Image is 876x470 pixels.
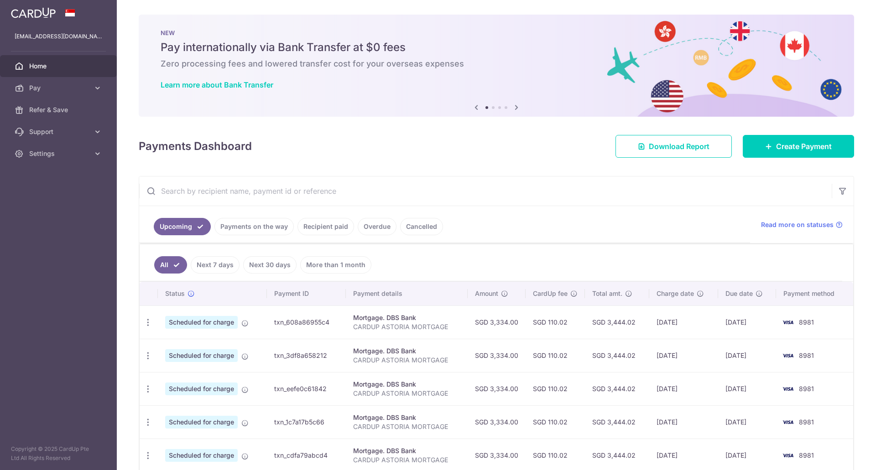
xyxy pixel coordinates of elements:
span: Scheduled for charge [165,449,238,462]
span: Amount [475,289,498,298]
span: 8981 [799,451,814,459]
a: All [154,256,187,274]
td: SGD 3,444.02 [585,339,649,372]
th: Payment ID [267,282,346,305]
th: Payment details [346,282,468,305]
a: Upcoming [154,218,211,235]
p: CARDUP ASTORIA MORTGAGE [353,422,460,431]
p: CARDUP ASTORIA MORTGAGE [353,322,460,331]
input: Search by recipient name, payment id or reference [139,176,832,206]
a: Learn more about Bank Transfer [161,80,273,89]
a: Overdue [358,218,396,235]
a: Payments on the way [214,218,294,235]
span: 8981 [799,385,814,393]
td: SGD 3,334.00 [468,339,526,372]
span: Download Report [649,141,709,152]
span: Charge date [657,289,694,298]
span: Scheduled for charge [165,316,238,329]
img: Bank transfer banner [139,15,854,117]
span: Support [29,127,89,136]
td: [DATE] [718,405,776,439]
span: Refer & Save [29,105,89,114]
span: 8981 [799,318,814,326]
a: More than 1 month [300,256,371,274]
td: txn_608a86955c4 [267,305,346,339]
h6: Zero processing fees and lowered transfer cost for your overseas expenses [161,58,832,69]
td: [DATE] [649,305,718,339]
img: Bank Card [779,350,797,361]
a: Read more on statuses [761,220,843,229]
th: Payment method [776,282,853,305]
td: [DATE] [649,372,718,405]
span: Settings [29,149,89,158]
td: SGD 3,444.02 [585,305,649,339]
span: CardUp fee [533,289,568,298]
p: CARDUP ASTORIA MORTGAGE [353,389,460,398]
div: Mortgage. DBS Bank [353,346,460,356]
p: CARDUP ASTORIA MORTGAGE [353,356,460,365]
td: SGD 110.02 [526,372,585,405]
td: SGD 3,444.02 [585,405,649,439]
a: Download Report [615,135,732,158]
iframe: Opens a widget where you can find more information [818,443,867,465]
div: Mortgage. DBS Bank [353,380,460,389]
p: CARDUP ASTORIA MORTGAGE [353,455,460,465]
td: SGD 3,444.02 [585,372,649,405]
td: [DATE] [649,339,718,372]
td: SGD 110.02 [526,339,585,372]
p: [EMAIL_ADDRESS][DOMAIN_NAME] [15,32,102,41]
td: SGD 3,334.00 [468,405,526,439]
span: 8981 [799,418,814,426]
span: Pay [29,83,89,93]
span: Total amt. [592,289,622,298]
img: Bank Card [779,417,797,428]
td: txn_3df8a658212 [267,339,346,372]
td: SGD 110.02 [526,305,585,339]
td: SGD 110.02 [526,405,585,439]
a: Recipient paid [297,218,354,235]
img: CardUp [11,7,56,18]
td: [DATE] [718,372,776,405]
span: Create Payment [776,141,832,152]
td: SGD 3,334.00 [468,372,526,405]
div: Mortgage. DBS Bank [353,313,460,322]
p: NEW [161,29,832,36]
a: Cancelled [400,218,443,235]
span: Read more on statuses [761,220,834,229]
img: Bank Card [779,383,797,394]
td: [DATE] [718,305,776,339]
td: txn_eefe0c61842 [267,372,346,405]
span: Home [29,62,89,71]
div: Mortgage. DBS Bank [353,446,460,455]
h5: Pay internationally via Bank Transfer at $0 fees [161,40,832,55]
div: Mortgage. DBS Bank [353,413,460,422]
td: SGD 3,334.00 [468,305,526,339]
span: Scheduled for charge [165,349,238,362]
td: [DATE] [718,339,776,372]
td: txn_1c7a17b5c66 [267,405,346,439]
td: [DATE] [649,405,718,439]
a: Next 7 days [191,256,240,274]
img: Bank Card [779,317,797,328]
span: Status [165,289,185,298]
a: Next 30 days [243,256,297,274]
span: Scheduled for charge [165,416,238,429]
h4: Payments Dashboard [139,138,252,155]
img: Bank Card [779,450,797,461]
a: Create Payment [743,135,854,158]
span: Due date [725,289,753,298]
span: 8981 [799,351,814,359]
span: Scheduled for charge [165,382,238,395]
